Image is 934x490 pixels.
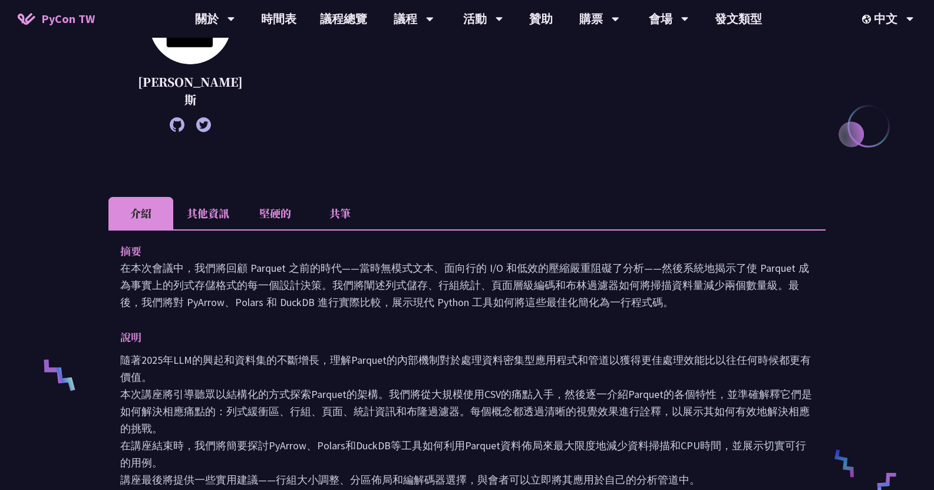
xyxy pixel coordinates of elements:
[120,328,790,346] p: 說明
[874,11,897,26] font: 中文
[308,197,372,229] li: 共筆
[120,473,700,486] font: 講座最後將提供一些實用建議——行組大小調整、分區佈局和編解碼器選擇，與會者可以立即將其應用於自己的分析管道中。
[261,11,296,26] font: 時間表
[120,261,809,309] font: 在本次會議中，我們將回顧 Parquet 之前的時代——當時無模式文本、面向行的 I/O 和低效的壓縮嚴重阻礙了分析——然後系統地揭示了使 Parquet 成為事實上的列式存儲格式的每一個設計決...
[138,73,243,108] font: [PERSON_NAME]斯
[715,11,762,26] font: 發文類型
[120,353,811,384] font: 隨著2025年LLM的興起和資料集的不斷增長，理解Parquet的內部機制對於處理資料密集型應用程式和管道以獲得更佳處理效能比以往任何時候都更有價值。
[120,439,806,469] font: 在講座結束時，我們將簡要探討PyArrow、Polars和DuckDB等工具如何利用Parquet資料佈局來最大限度地減少資料掃描和CPU時間，並展示切實可行的用例。
[18,13,35,25] img: PyCon TW 2025 首頁圖標
[120,243,141,258] font: 摘要
[173,197,243,229] li: 其他資訊
[862,15,874,24] img: 區域設定圖標
[6,4,107,34] a: PyCon TW
[41,11,95,26] font: PyCon TW
[259,205,291,221] font: 堅硬的
[108,197,173,229] li: 介紹
[120,387,812,435] font: 本次講座將引導聽眾以結構化的方式探索Parquet的架構。我們將從大規模使用CSV的痛點入手，然後逐一介紹Parquet的各個特性，並準確解釋它們是如何解決相應痛點的：列式緩衝區、行組、頁面、統...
